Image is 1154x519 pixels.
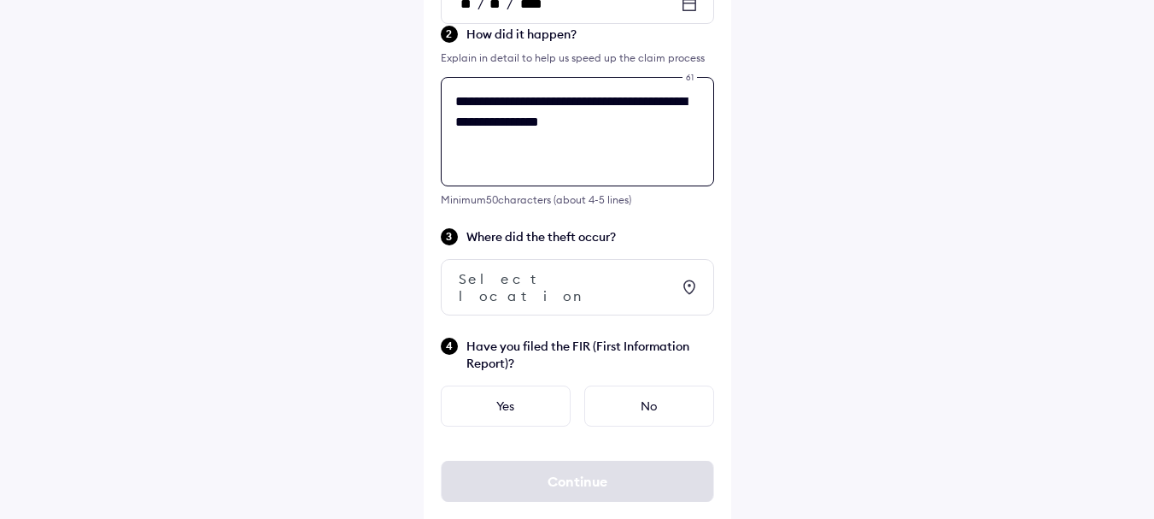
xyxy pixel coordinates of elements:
[466,228,714,245] span: Where did the theft occur?
[466,338,714,372] span: Have you filed the FIR (First Information Report)?
[441,50,714,67] div: Explain in detail to help us speed up the claim process
[459,270,671,304] div: Select location
[441,386,571,427] div: Yes
[466,26,714,43] span: How did it happen?
[441,193,714,206] div: Minimum 50 characters (about 4-5 lines)
[584,386,714,427] div: No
